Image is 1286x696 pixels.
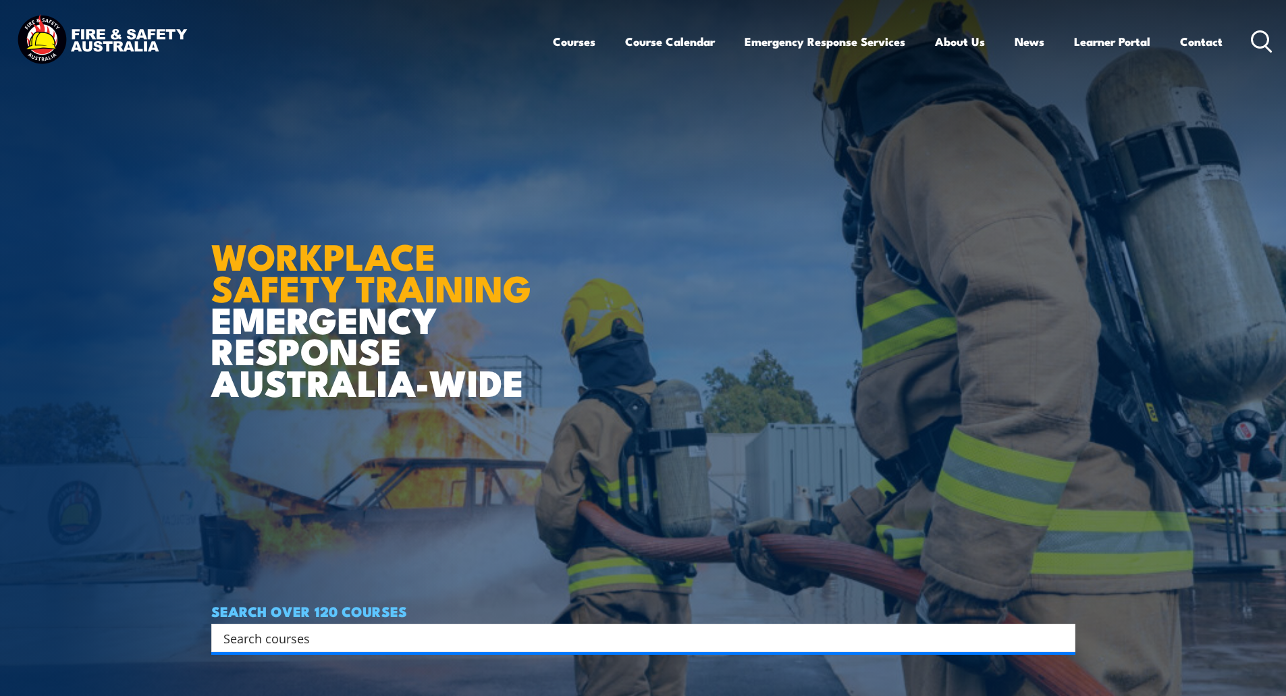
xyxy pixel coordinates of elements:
[226,628,1048,647] form: Search form
[1180,24,1223,59] a: Contact
[223,628,1046,648] input: Search input
[1015,24,1044,59] a: News
[625,24,715,59] a: Course Calendar
[935,24,985,59] a: About Us
[1052,628,1071,647] button: Search magnifier button
[211,604,1075,618] h4: SEARCH OVER 120 COURSES
[211,206,541,398] h1: EMERGENCY RESPONSE AUSTRALIA-WIDE
[745,24,905,59] a: Emergency Response Services
[553,24,595,59] a: Courses
[211,227,531,315] strong: WORKPLACE SAFETY TRAINING
[1074,24,1150,59] a: Learner Portal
